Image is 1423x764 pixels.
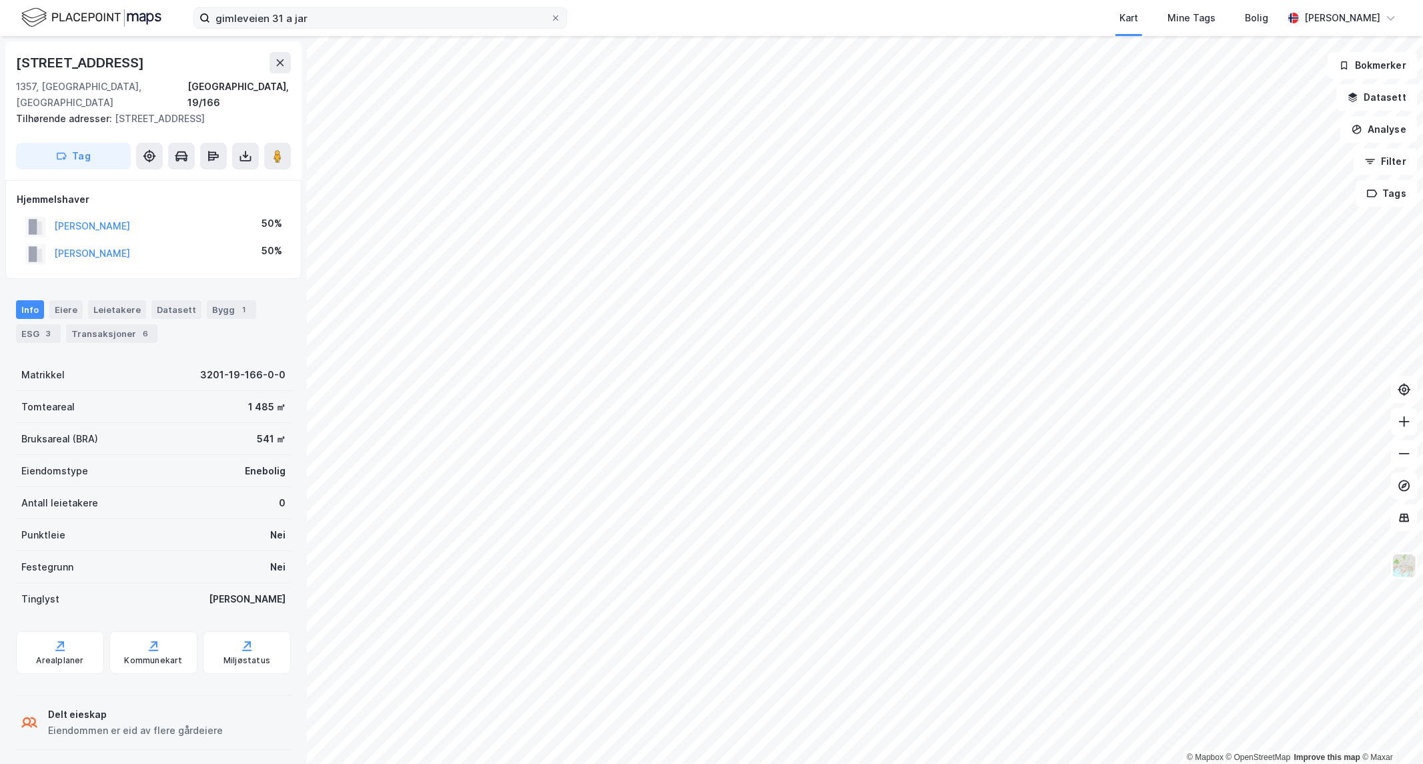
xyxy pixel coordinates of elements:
div: ESG [16,324,61,343]
div: Nei [270,527,286,543]
div: 3201-19-166-0-0 [200,367,286,383]
div: Eiendommen er eid av flere gårdeiere [48,723,223,739]
span: Tilhørende adresser: [16,113,115,124]
button: Tag [16,143,131,169]
button: Analyse [1340,116,1418,143]
div: Datasett [151,300,201,319]
div: Miljøstatus [223,655,270,666]
div: 541 ㎡ [257,431,286,447]
div: Delt eieskap [48,707,223,723]
div: [STREET_ADDRESS] [16,111,280,127]
div: Nei [270,559,286,575]
div: [STREET_ADDRESS] [16,52,147,73]
div: 1357, [GEOGRAPHIC_DATA], [GEOGRAPHIC_DATA] [16,79,187,111]
div: 50% [262,216,282,232]
div: Transaksjoner [66,324,157,343]
div: Hjemmelshaver [17,192,290,208]
div: Kontrollprogram for chat [1356,700,1423,764]
div: [PERSON_NAME] [1304,10,1380,26]
div: Bruksareal (BRA) [21,431,98,447]
div: Info [16,300,44,319]
img: logo.f888ab2527a4732fd821a326f86c7f29.svg [21,6,161,29]
a: Improve this map [1294,753,1360,762]
div: Kart [1119,10,1138,26]
div: [GEOGRAPHIC_DATA], 19/166 [187,79,291,111]
div: Enebolig [245,463,286,479]
div: Festegrunn [21,559,73,575]
div: [PERSON_NAME] [209,591,286,607]
div: Arealplaner [36,655,83,666]
div: Tomteareal [21,399,75,415]
div: Eiere [49,300,83,319]
div: Kommunekart [124,655,182,666]
button: Tags [1356,180,1418,207]
button: Bokmerker [1328,52,1418,79]
div: 3 [42,327,55,340]
button: Filter [1354,148,1418,175]
div: Bolig [1245,10,1268,26]
div: 1 [238,303,251,316]
div: Punktleie [21,527,65,543]
div: 50% [262,243,282,259]
div: Antall leietakere [21,495,98,511]
div: Tinglyst [21,591,59,607]
div: Leietakere [88,300,146,319]
iframe: Chat Widget [1356,700,1423,764]
div: 1 485 ㎡ [248,399,286,415]
button: Datasett [1336,84,1418,111]
a: Mapbox [1187,753,1224,762]
img: Z [1392,553,1417,579]
div: Eiendomstype [21,463,88,479]
div: Bygg [207,300,256,319]
div: Mine Tags [1167,10,1216,26]
div: 6 [139,327,152,340]
div: 0 [279,495,286,511]
input: Søk på adresse, matrikkel, gårdeiere, leietakere eller personer [210,8,550,28]
div: Matrikkel [21,367,65,383]
a: OpenStreetMap [1226,753,1291,762]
